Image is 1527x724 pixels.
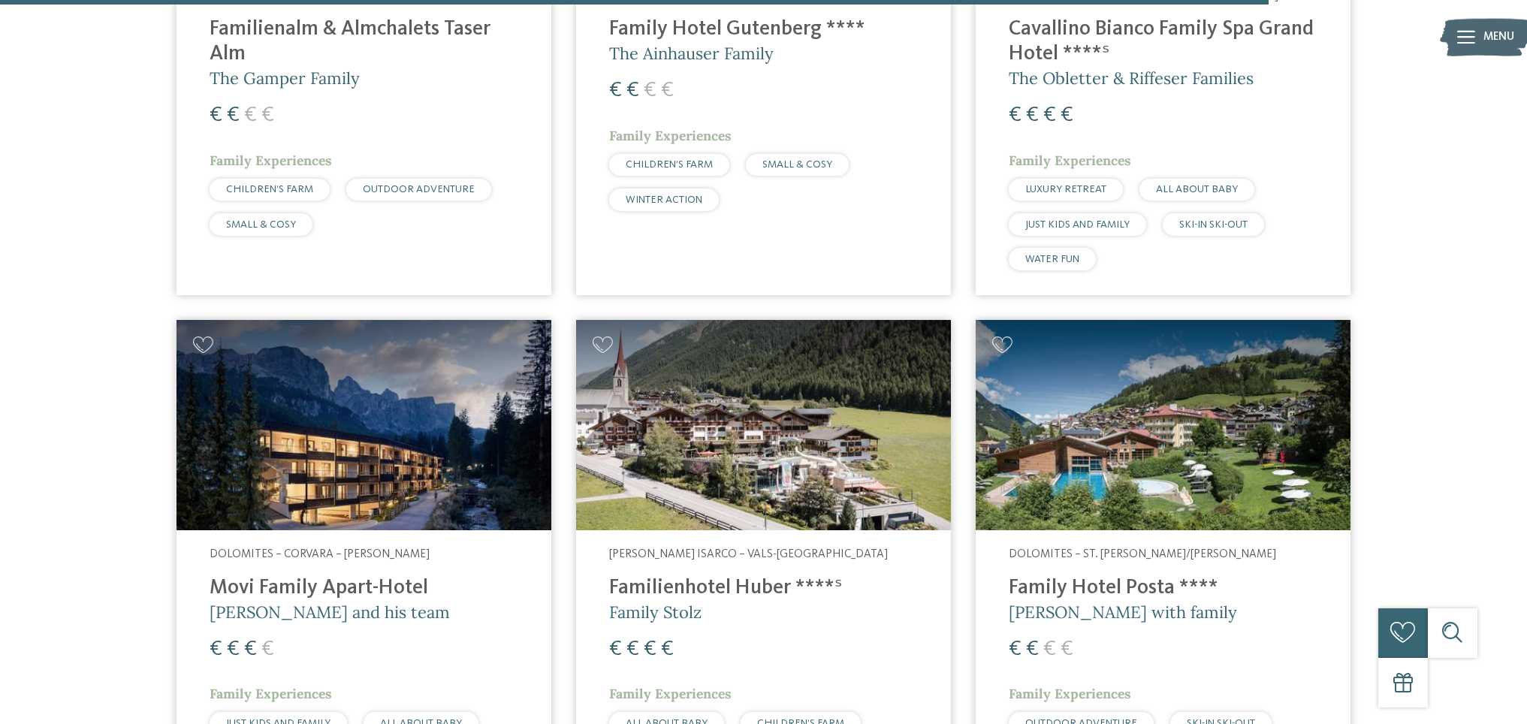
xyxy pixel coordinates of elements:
h4: Familienalm & Almchalets Taser Alm [210,17,518,67]
span: The Obletter & Riffeser Families [1009,68,1254,89]
span: € [244,638,257,660]
h4: Movi Family Apart-Hotel [210,576,518,601]
span: Dolomites – St. [PERSON_NAME]/[PERSON_NAME] [1009,548,1276,560]
span: € [261,638,274,660]
span: SMALL & COSY [762,159,832,170]
img: Looking for family hotels? Find the best ones here! [177,320,551,531]
h4: Family Hotel Gutenberg **** [609,17,918,42]
span: € [644,80,656,101]
span: Family Experiences [609,685,732,702]
span: € [609,80,622,101]
span: € [661,80,674,101]
span: Family Experiences [210,685,332,702]
span: € [1009,638,1022,660]
span: € [1043,638,1056,660]
span: Family Stolz [609,602,702,623]
span: € [644,638,656,660]
span: € [1026,638,1039,660]
span: CHILDREN’S FARM [626,159,713,170]
span: € [661,638,674,660]
span: € [227,104,240,126]
span: WATER FUN [1025,254,1079,264]
span: € [244,104,257,126]
span: Family Experiences [210,152,332,169]
span: € [626,638,639,660]
span: WINTER ACTION [626,195,702,205]
h4: Familienhotel Huber ****ˢ [609,576,918,601]
span: € [227,638,240,660]
img: Looking for family hotels? Find the best ones here! [976,320,1350,531]
span: The Ainhauser Family [609,43,774,64]
span: € [1009,104,1022,126]
span: Family Experiences [1009,685,1131,702]
span: € [1061,104,1073,126]
span: € [609,638,622,660]
span: [PERSON_NAME] and his team [210,602,450,623]
span: OUTDOOR ADVENTURE [363,184,475,195]
span: Family Experiences [1009,152,1131,169]
h4: Cavallino Bianco Family Spa Grand Hotel ****ˢ [1009,17,1317,67]
span: SKI-IN SKI-OUT [1179,219,1248,230]
span: € [261,104,274,126]
span: CHILDREN’S FARM [226,184,313,195]
span: [PERSON_NAME] with family [1009,602,1237,623]
span: € [1026,104,1039,126]
span: LUXURY RETREAT [1025,184,1106,195]
span: Family Experiences [609,127,732,144]
span: € [1061,638,1073,660]
span: € [1043,104,1056,126]
img: Looking for family hotels? Find the best ones here! [576,320,951,531]
span: ALL ABOUT BABY [1156,184,1238,195]
span: JUST KIDS AND FAMILY [1025,219,1130,230]
span: [PERSON_NAME] Isarco – Vals-[GEOGRAPHIC_DATA] [609,548,888,560]
span: € [210,104,222,126]
span: SMALL & COSY [226,219,296,230]
span: € [626,80,639,101]
span: Dolomites – Corvara – [PERSON_NAME] [210,548,430,560]
span: The Gamper Family [210,68,360,89]
span: € [210,638,222,660]
h4: Family Hotel Posta **** [1009,576,1317,601]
